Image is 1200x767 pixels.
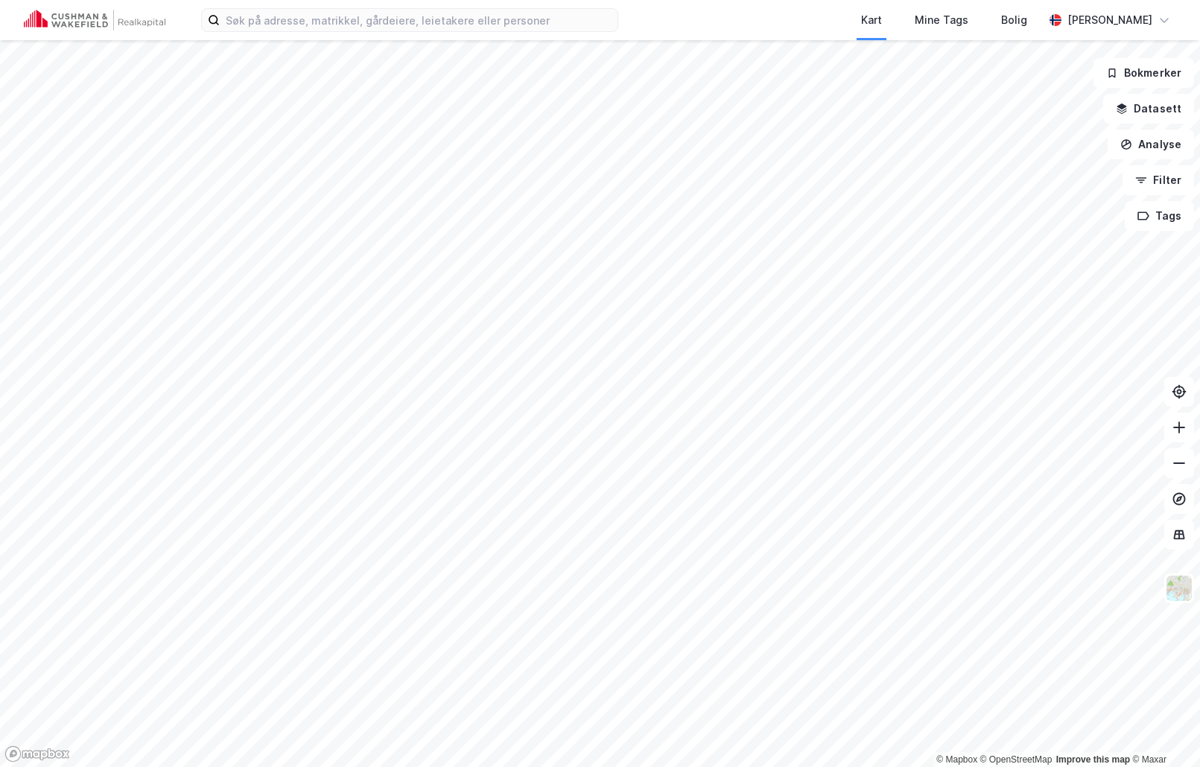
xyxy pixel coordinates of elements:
button: Tags [1125,201,1194,231]
img: Z [1165,574,1193,602]
a: Improve this map [1056,754,1130,765]
a: OpenStreetMap [980,754,1053,765]
img: cushman-wakefield-realkapital-logo.202ea83816669bd177139c58696a8fa1.svg [24,10,165,31]
a: Mapbox homepage [4,745,70,763]
div: Mine Tags [915,11,968,29]
div: Bolig [1001,11,1027,29]
div: Kart [861,11,882,29]
div: [PERSON_NAME] [1067,11,1152,29]
iframe: Chat Widget [1126,696,1200,767]
button: Datasett [1103,94,1194,124]
div: Kontrollprogram for chat [1126,696,1200,767]
button: Analyse [1108,130,1194,159]
button: Filter [1123,165,1194,195]
input: Søk på adresse, matrikkel, gårdeiere, leietakere eller personer [220,9,618,31]
a: Mapbox [936,754,977,765]
button: Bokmerker [1093,58,1194,88]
